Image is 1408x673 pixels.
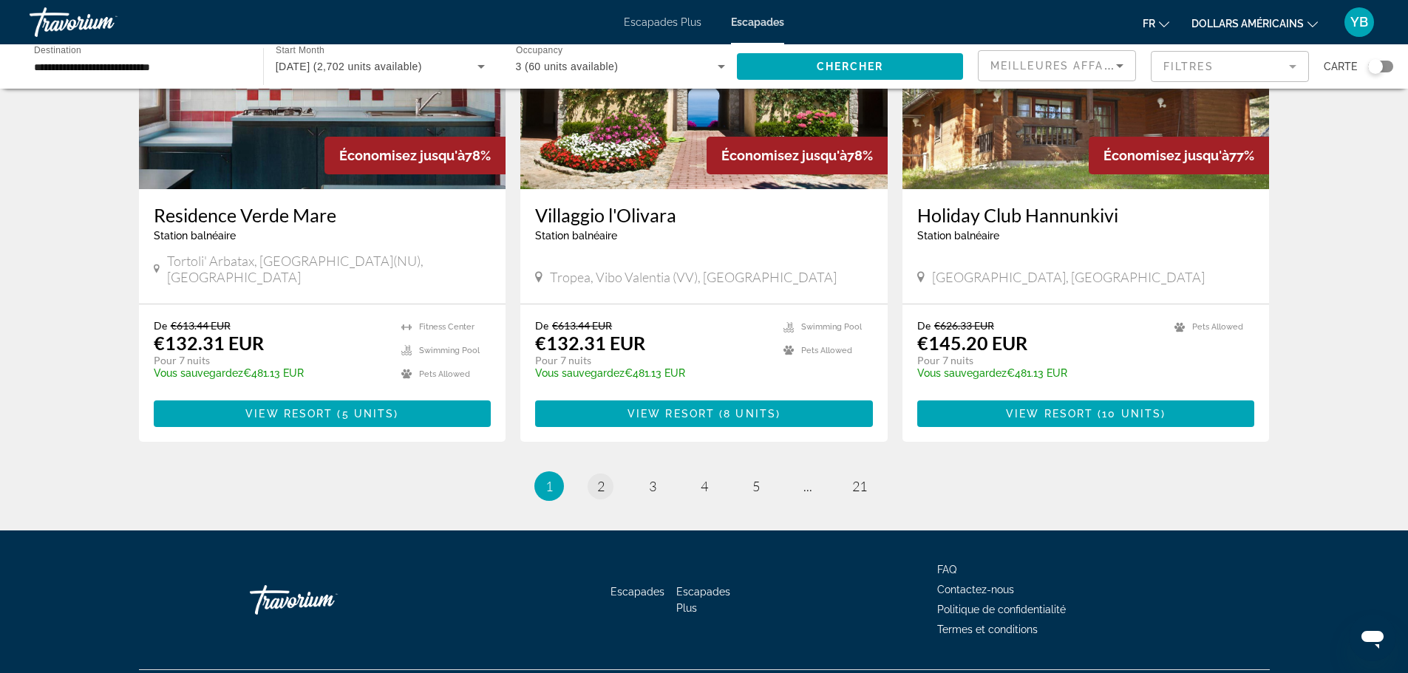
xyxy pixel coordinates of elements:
[171,319,231,332] span: €613.44 EUR
[154,354,387,367] p: Pour 7 nuits
[937,624,1038,635] a: Termes et conditions
[801,322,862,332] span: Swimming Pool
[1349,614,1396,661] iframe: Bouton de lancement de la fenêtre de messagerie
[737,53,963,80] button: Chercher
[339,148,465,163] span: Économisez jusqu'à
[535,319,548,332] span: De
[1006,408,1093,420] span: View Resort
[154,332,264,354] p: €132.31 EUR
[154,230,236,242] span: Station balnéaire
[724,408,776,420] span: 8 units
[937,564,956,575] a: FAQ
[250,578,398,622] a: Travorium
[550,269,837,285] span: Tropea, Vibo Valentia (VV), [GEOGRAPHIC_DATA]
[715,408,780,420] span: ( )
[552,319,612,332] span: €613.44 EUR
[1103,148,1229,163] span: Économisez jusqu'à
[535,367,625,379] span: Vous sauvegardez
[1143,13,1169,34] button: Changer de langue
[990,60,1132,72] span: Meilleures affaires
[419,369,470,379] span: Pets Allowed
[419,322,475,332] span: Fitness Center
[545,478,553,494] span: 1
[516,46,562,55] span: Occupancy
[535,354,769,367] p: Pour 7 nuits
[801,346,852,355] span: Pets Allowed
[721,148,847,163] span: Économisez jusqu'à
[731,16,784,28] a: Escapades
[535,230,617,242] span: Station balnéaire
[276,61,422,72] span: [DATE] (2,702 units available)
[1340,7,1378,38] button: Menu utilisateur
[917,367,1160,379] p: €481.13 EUR
[803,478,812,494] span: ...
[333,408,398,420] span: ( )
[535,400,873,427] button: View Resort(8 units)
[535,367,769,379] p: €481.13 EUR
[649,478,656,494] span: 3
[932,269,1205,285] span: [GEOGRAPHIC_DATA], [GEOGRAPHIC_DATA]
[917,230,999,242] span: Station balnéaire
[1324,56,1357,77] span: Carte
[154,367,243,379] span: Vous sauvegardez
[917,332,1027,354] p: €145.20 EUR
[139,471,1270,501] nav: Pagination
[937,604,1066,615] a: Politique de confidentialité
[707,137,888,174] div: 78%
[342,408,395,420] span: 5 units
[154,400,492,427] button: View Resort(5 units)
[154,204,492,226] a: Residence Verde Mare
[628,408,715,420] span: View Resort
[990,57,1123,75] mat-select: Sort by
[817,61,884,72] span: Chercher
[917,319,931,332] span: De
[1192,322,1243,332] span: Pets Allowed
[154,319,167,332] span: De
[245,408,333,420] span: View Resort
[34,45,81,55] span: Destination
[852,478,867,494] span: 21
[1191,18,1304,30] font: dollars américains
[934,319,994,332] span: €626.33 EUR
[597,478,605,494] span: 2
[535,204,873,226] a: Villaggio l'Olivara
[624,16,701,28] a: Escapades Plus
[917,354,1160,367] p: Pour 7 nuits
[535,332,645,354] p: €132.31 EUR
[1102,408,1161,420] span: 10 units
[1191,13,1318,34] button: Changer de devise
[676,586,730,614] a: Escapades Plus
[937,584,1014,595] a: Contactez-nous
[419,346,480,355] span: Swimming Pool
[1089,137,1269,174] div: 77%
[752,478,760,494] span: 5
[324,137,506,174] div: 78%
[1093,408,1166,420] span: ( )
[1350,14,1368,30] font: YB
[516,61,619,72] span: 3 (60 units available)
[30,3,177,41] a: Travorium
[917,204,1255,226] a: Holiday Club Hannunkivi
[1151,50,1309,83] button: Filter
[917,400,1255,427] button: View Resort(10 units)
[917,367,1007,379] span: Vous sauvegardez
[611,586,664,598] a: Escapades
[276,46,324,55] span: Start Month
[167,253,491,285] span: Tortoli' Arbatax, [GEOGRAPHIC_DATA](NU), [GEOGRAPHIC_DATA]
[1143,18,1155,30] font: fr
[154,367,387,379] p: €481.13 EUR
